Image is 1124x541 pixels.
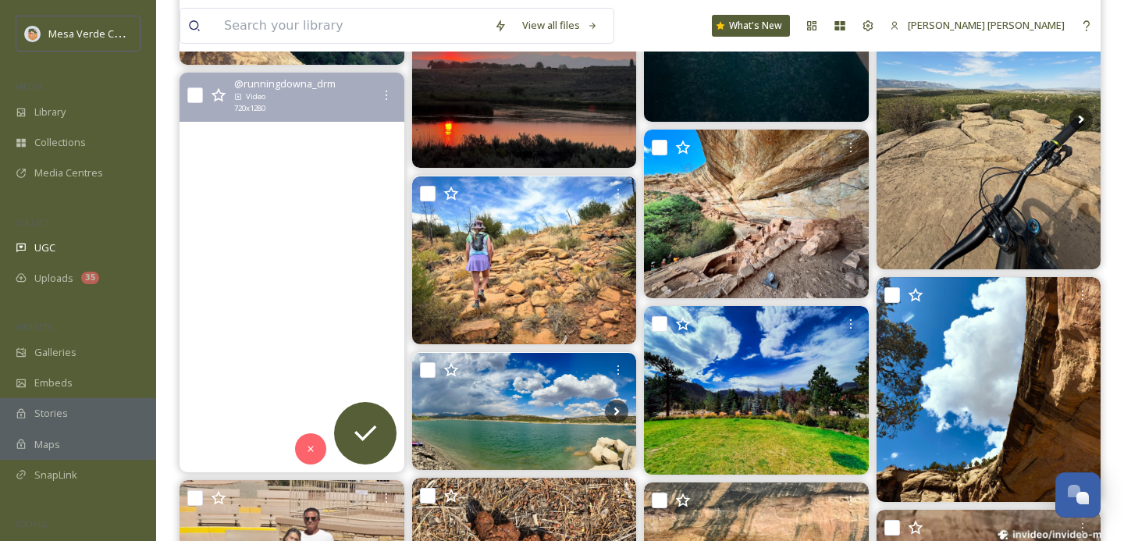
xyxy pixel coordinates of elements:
[16,216,49,228] span: COLLECT
[48,26,144,41] span: Mesa Verde Country
[877,277,1101,502] img: Inside Cliff Palace #santafe #santafenewmexico #santafephotography #santafephotographer #newmexic...
[644,306,869,475] img: Road Trip, 2025. . . . #naturephotography #newmexico #nature #travelling #traveladdict #outdoors ...
[216,9,486,43] input: Search your library
[514,10,606,41] a: View all files
[882,10,1072,41] a: [PERSON_NAME] [PERSON_NAME]
[34,240,55,255] span: UGC
[81,272,99,284] div: 35
[34,468,77,482] span: SnapLink
[25,26,41,41] img: MVC%20SnapSea%20logo%20%281%29.png
[180,73,404,472] video: #mesaverde
[412,176,637,345] img: Mesa Verde NP - The kiddo hiking the Terrace Farming Trail where you can see 800 year old check d...
[234,103,265,114] span: 720 x 1280
[16,80,43,92] span: MEDIA
[34,271,73,286] span: Uploads
[644,130,869,298] img: Sur la route des indiens qui habitaient dans les canyons. #mesaverdenationalpark
[234,77,336,91] span: @ runningdowna_drm
[34,105,66,119] span: Library
[34,375,73,390] span: Embeds
[34,437,60,452] span: Maps
[1055,472,1101,518] button: Open Chat
[246,91,265,102] span: Video
[412,353,637,470] img: A brief glimpse of a quick 4 Corners adventure ✨💧 4️⃣ #colorado #utah #fourcorners #nature #adven...
[16,321,52,333] span: WIDGETS
[34,345,76,360] span: Galleries
[908,18,1065,32] span: [PERSON_NAME] [PERSON_NAME]
[34,166,103,180] span: Media Centres
[34,135,86,150] span: Collections
[712,15,790,37] a: What's New
[34,406,68,421] span: Stories
[16,518,47,529] span: SOCIALS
